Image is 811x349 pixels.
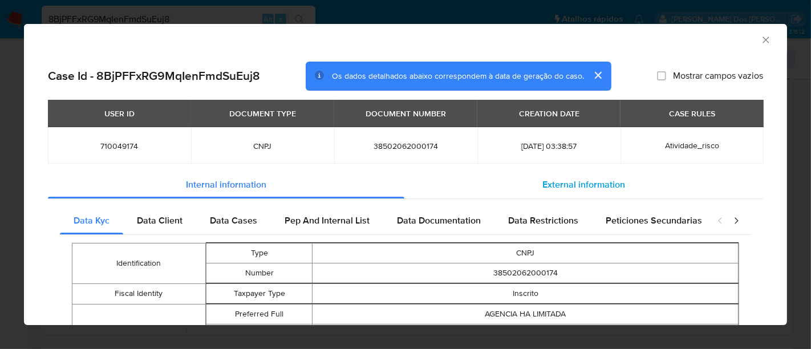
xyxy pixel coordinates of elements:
h2: Case Id - 8BjPFFxRG9MqIenFmdSuEuj8 [48,68,260,83]
td: Taxpayer Type [206,283,313,303]
span: Atividade_risco [665,140,719,151]
td: Legal [206,324,313,344]
div: Detailed internal info [60,207,705,234]
span: External information [542,178,625,191]
span: Data Cases [210,214,257,227]
span: CNPJ [205,141,321,151]
div: DOCUMENT TYPE [222,104,303,123]
span: Peticiones Secundarias [606,214,702,227]
td: Inscrito [313,283,739,303]
span: Data Client [137,214,183,227]
span: Data Kyc [74,214,110,227]
td: Preferred Full [206,304,313,324]
div: CASE RULES [662,104,722,123]
td: AGENCIA HA LIMITADA [313,304,739,324]
span: Data Restrictions [508,214,578,227]
td: Number [206,263,313,283]
button: cerrar [584,62,611,89]
span: [DATE] 03:38:57 [491,141,607,151]
span: 710049174 [62,141,177,151]
span: Data Documentation [397,214,481,227]
span: Mostrar campos vazios [673,70,763,82]
button: Fechar a janela [760,34,771,44]
span: Os dados detalhados abaixo correspondem à data de geração do caso. [332,70,584,82]
div: Detailed info [48,171,763,198]
span: 38502062000174 [348,141,464,151]
td: Fiscal Identity [72,283,206,304]
td: 38502062000174 [313,263,739,283]
td: Identification [72,243,206,283]
td: CNPJ [313,243,739,263]
div: DOCUMENT NUMBER [359,104,453,123]
input: Mostrar campos vazios [657,71,666,80]
div: USER ID [98,104,141,123]
div: closure-recommendation-modal [24,24,787,325]
span: Pep And Internal List [285,214,370,227]
span: Internal information [186,178,266,191]
td: Type [206,243,313,263]
div: CREATION DATE [512,104,586,123]
td: AGENCIA HA LIMITADA [313,324,739,344]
